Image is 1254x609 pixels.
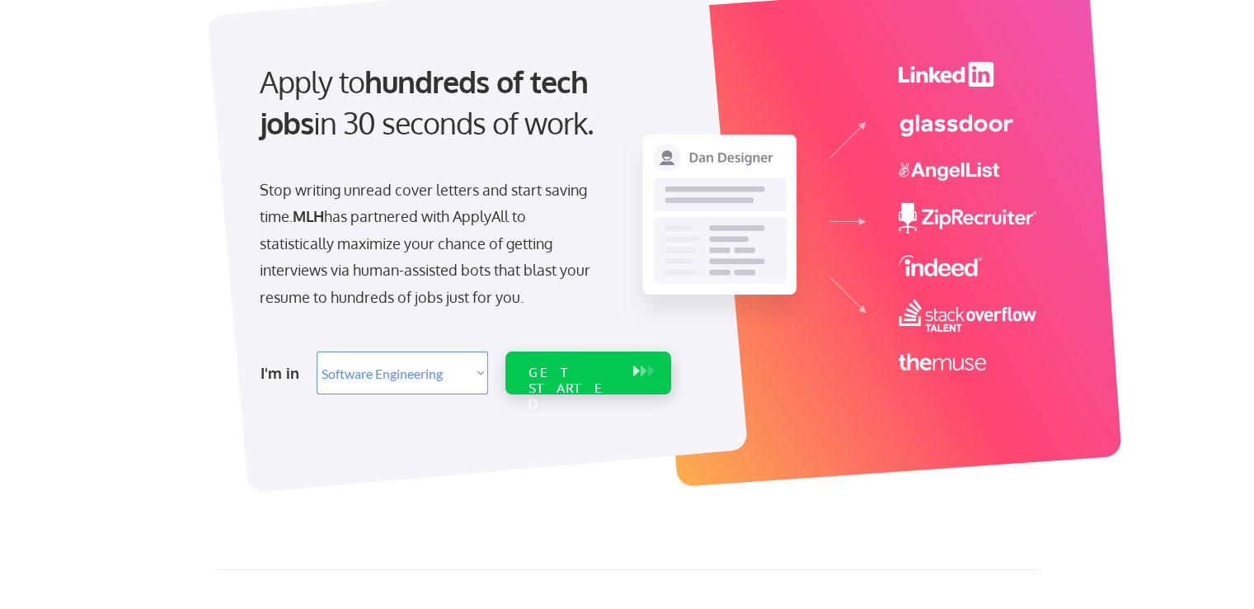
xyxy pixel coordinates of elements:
strong: hundreds of tech jobs [260,63,595,141]
div: I'm in [261,360,307,386]
div: GET STARTED [528,365,617,413]
div: Stop writing unread cover letters and start saving time. has partnered with ApplyAll to statistic... [260,177,599,310]
strong: MLH [293,207,324,225]
div: Apply to in 30 seconds of work. [260,61,665,144]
